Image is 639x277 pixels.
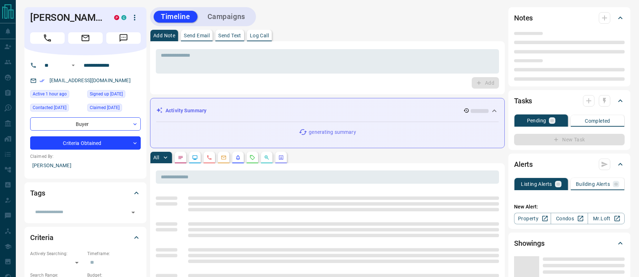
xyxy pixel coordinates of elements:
[30,184,141,202] div: Tags
[33,90,67,98] span: Active 1 hour ago
[514,159,533,170] h2: Alerts
[235,155,241,160] svg: Listing Alerts
[221,155,227,160] svg: Emails
[30,12,103,23] h1: [PERSON_NAME]
[514,92,625,109] div: Tasks
[514,213,551,224] a: Property
[121,15,126,20] div: condos.ca
[278,155,284,160] svg: Agent Actions
[218,33,241,38] p: Send Text
[514,95,532,107] h2: Tasks
[184,33,210,38] p: Send Email
[90,90,123,98] span: Signed up [DATE]
[309,128,356,136] p: generating summary
[30,32,65,44] span: Call
[30,160,141,172] p: [PERSON_NAME]
[192,155,198,160] svg: Lead Browsing Activity
[30,117,141,131] div: Buyer
[527,118,546,123] p: Pending
[200,11,252,23] button: Campaigns
[90,104,120,111] span: Claimed [DATE]
[249,155,255,160] svg: Requests
[514,156,625,173] div: Alerts
[30,250,84,257] p: Actively Searching:
[514,9,625,27] div: Notes
[551,213,588,224] a: Condos
[106,32,141,44] span: Message
[514,238,545,249] h2: Showings
[264,155,270,160] svg: Opportunities
[178,155,183,160] svg: Notes
[30,229,141,246] div: Criteria
[514,203,625,211] p: New Alert:
[128,207,138,217] button: Open
[30,232,53,243] h2: Criteria
[39,78,45,83] svg: Email Verified
[87,104,141,114] div: Tue Oct 11 2022
[30,187,45,199] h2: Tags
[30,136,141,150] div: Criteria Obtained
[514,235,625,252] div: Showings
[514,12,533,24] h2: Notes
[30,90,84,100] div: Mon Oct 13 2025
[33,104,66,111] span: Contacted [DATE]
[153,155,159,160] p: All
[153,33,175,38] p: Add Note
[68,32,103,44] span: Email
[87,250,141,257] p: Timeframe:
[87,90,141,100] div: Sun Jun 02 2019
[588,213,625,224] a: Mr.Loft
[576,182,610,187] p: Building Alerts
[156,104,499,117] div: Activity Summary
[154,11,197,23] button: Timeline
[30,104,84,114] div: Thu Oct 09 2025
[69,61,78,70] button: Open
[206,155,212,160] svg: Calls
[114,15,119,20] div: property.ca
[165,107,206,114] p: Activity Summary
[585,118,610,123] p: Completed
[521,182,552,187] p: Listing Alerts
[30,153,141,160] p: Claimed By:
[250,33,269,38] p: Log Call
[50,78,131,83] a: [EMAIL_ADDRESS][DOMAIN_NAME]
